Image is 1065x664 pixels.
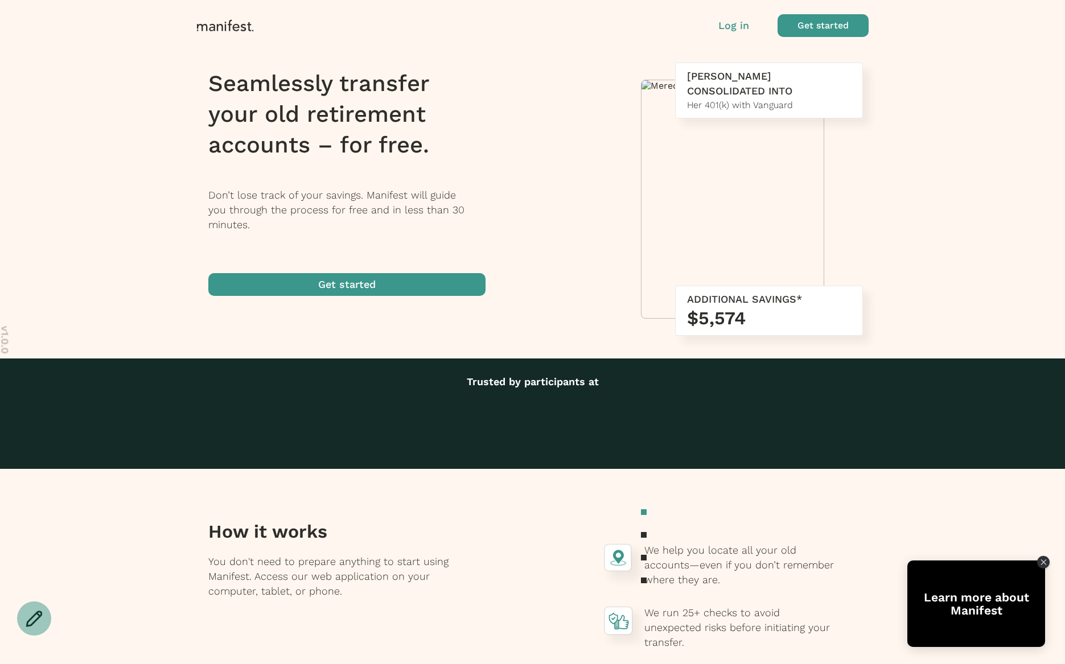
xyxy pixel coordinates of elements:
[687,69,851,98] div: [PERSON_NAME] CONSOLIDATED INTO
[687,307,851,329] h3: $5,574
[778,14,869,37] button: Get started
[208,520,463,543] h3: How it works
[907,591,1045,617] div: Learn more about Manifest
[208,68,500,160] h1: Seamlessly transfer your old retirement accounts – for free.
[208,188,500,232] p: Don’t lose track of your savings. Manifest will guide you through the process for free and in les...
[907,560,1045,647] div: Open Tolstoy
[687,98,851,112] div: Her 401(k) with Vanguard
[718,18,749,33] button: Log in
[208,273,486,296] button: Get started
[907,560,1045,647] div: Open Tolstoy widget
[687,292,851,307] div: ADDITIONAL SAVINGS*
[642,80,824,91] img: Meredith
[1037,556,1050,568] div: Close Tolstoy widget
[907,560,1045,647] div: Tolstoy bubble widget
